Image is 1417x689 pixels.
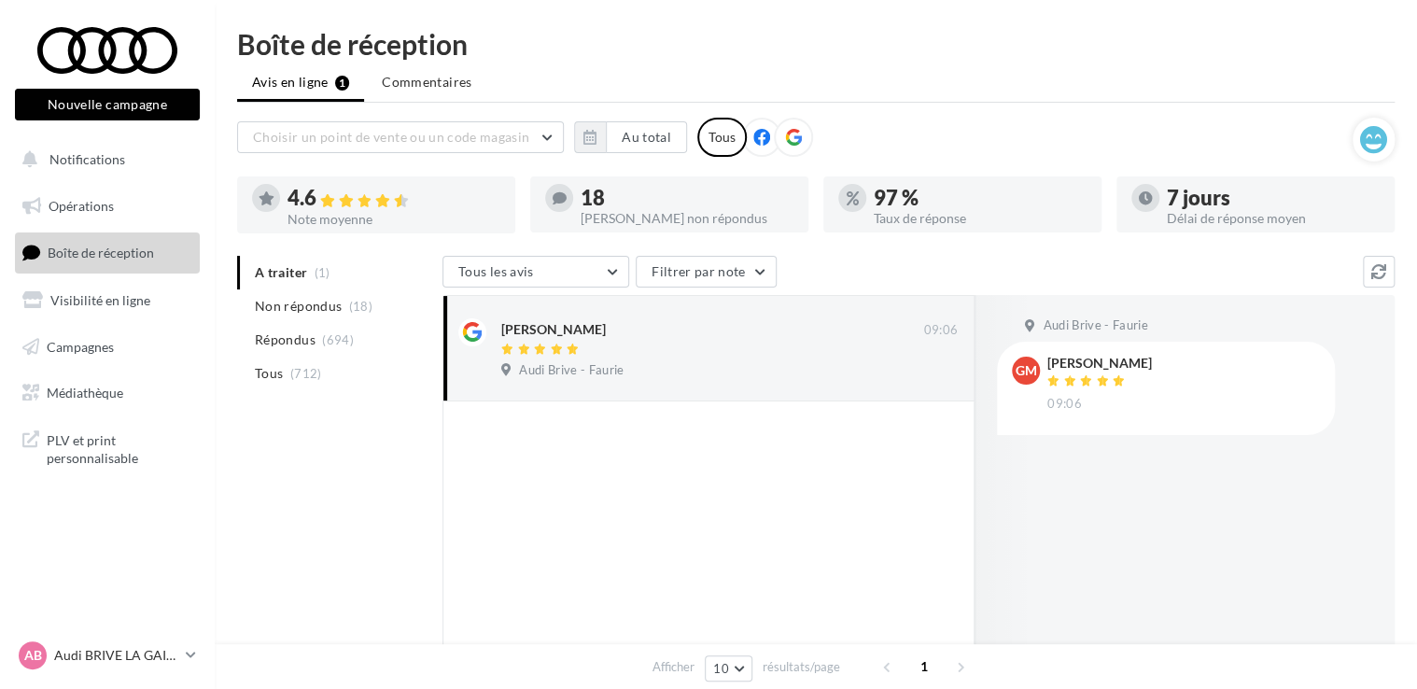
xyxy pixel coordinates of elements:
span: Boîte de réception [48,245,154,260]
span: Audi Brive - Faurie [519,362,624,379]
span: Choisir un point de vente ou un code magasin [253,129,529,145]
a: AB Audi BRIVE LA GAILLARDE [15,638,200,673]
span: (18) [349,299,372,314]
a: Visibilité en ligne [11,281,203,320]
div: Tous [697,118,747,157]
span: Non répondus [255,297,342,316]
button: Notifications [11,140,196,179]
span: Tous les avis [458,263,534,279]
div: Note moyenne [288,213,500,226]
div: 97 % [874,188,1087,208]
div: 18 [581,188,793,208]
span: (712) [290,366,322,381]
p: Audi BRIVE LA GAILLARDE [54,646,178,665]
span: Notifications [49,151,125,167]
span: résultats/page [763,658,840,676]
span: PLV et print personnalisable [47,428,192,468]
button: Nouvelle campagne [15,89,200,120]
div: 4.6 [288,188,500,209]
span: Afficher [652,658,694,676]
span: Tous [255,364,283,383]
span: Campagnes [47,338,114,354]
button: Au total [606,121,687,153]
div: [PERSON_NAME] non répondus [581,212,793,225]
a: Campagnes [11,328,203,367]
span: 1 [909,652,939,682]
span: Médiathèque [47,385,123,401]
div: [PERSON_NAME] [1047,357,1152,370]
span: GM [1016,361,1037,380]
span: 09:06 [1047,396,1082,413]
button: 10 [705,655,752,682]
div: [PERSON_NAME] [501,320,606,339]
button: Au total [574,121,687,153]
div: Boîte de réception [237,30,1395,58]
span: AB [24,646,42,665]
button: Tous les avis [442,256,629,288]
a: Boîte de réception [11,232,203,273]
div: Taux de réponse [874,212,1087,225]
span: 10 [713,661,729,676]
div: 7 jours [1167,188,1380,208]
span: 09:06 [923,322,958,339]
span: Opérations [49,198,114,214]
span: (694) [322,332,354,347]
span: Répondus [255,330,316,349]
span: Commentaires [382,74,471,90]
button: Filtrer par note [636,256,777,288]
a: Médiathèque [11,373,203,413]
span: Visibilité en ligne [50,292,150,308]
div: Délai de réponse moyen [1167,212,1380,225]
a: PLV et print personnalisable [11,420,203,475]
button: Choisir un point de vente ou un code magasin [237,121,564,153]
a: Opérations [11,187,203,226]
span: Audi Brive - Faurie [1043,317,1147,334]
